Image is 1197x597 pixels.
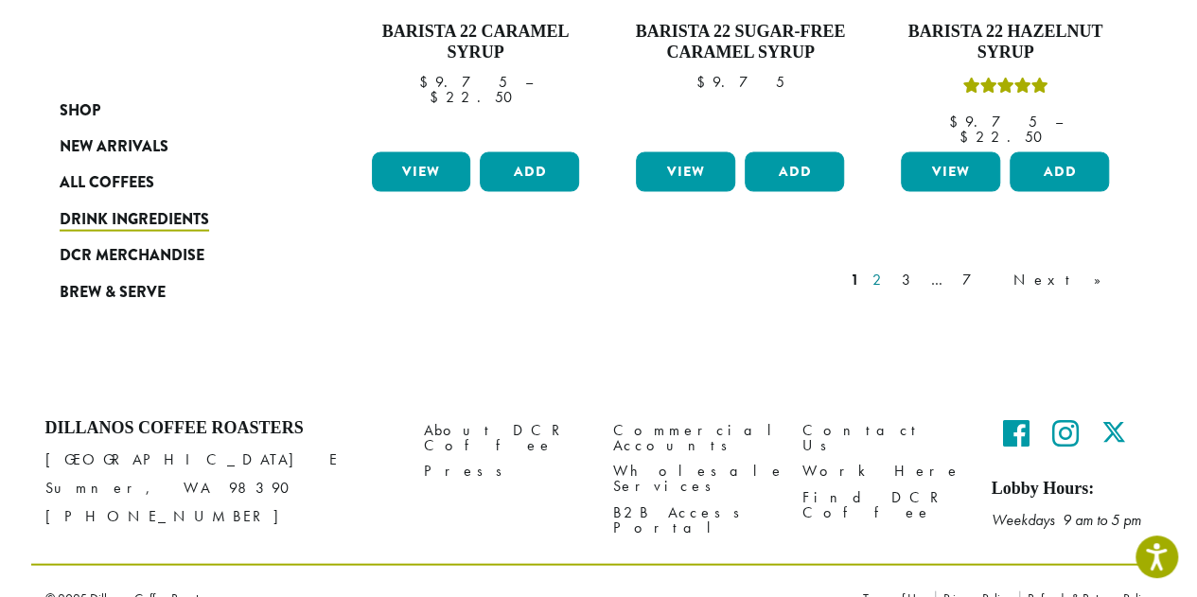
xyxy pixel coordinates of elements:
[60,281,166,305] span: Brew & Serve
[696,72,713,92] span: $
[927,269,953,291] a: …
[1054,112,1062,132] span: –
[696,72,784,92] bdi: 9.75
[802,418,963,459] a: Contact Us
[613,418,774,459] a: Commercial Accounts
[430,87,446,107] span: $
[60,171,154,195] span: All Coffees
[60,273,287,309] a: Brew & Serve
[60,93,287,129] a: Shop
[524,72,532,92] span: –
[60,129,287,165] a: New Arrivals
[896,22,1114,62] h4: Barista 22 Hazelnut Syrup
[418,72,434,92] span: $
[898,269,922,291] a: 3
[992,510,1141,530] em: Weekdays 9 am to 5 pm
[962,75,1047,103] div: Rated 5.00 out of 5
[802,484,963,525] a: Find DCR Coffee
[613,459,774,500] a: Wholesale Services
[45,418,396,439] h4: Dillanos Coffee Roasters
[901,152,1000,192] a: View
[992,479,1153,500] h5: Lobby Hours:
[430,87,521,107] bdi: 22.50
[613,500,774,540] a: B2B Access Portal
[418,72,506,92] bdi: 9.75
[424,459,585,484] a: Press
[372,152,471,192] a: View
[60,208,209,232] span: Drink Ingredients
[959,127,1051,147] bdi: 22.50
[802,459,963,484] a: Work Here
[1010,152,1109,192] button: Add
[45,446,396,531] p: [GEOGRAPHIC_DATA] E Sumner, WA 98390 [PHONE_NUMBER]
[1010,269,1118,291] a: Next »
[480,152,579,192] button: Add
[60,135,168,159] span: New Arrivals
[631,22,849,62] h4: Barista 22 Sugar-Free Caramel Syrup
[636,152,735,192] a: View
[745,152,844,192] button: Add
[424,418,585,459] a: About DCR Coffee
[847,269,863,291] a: 1
[948,112,1036,132] bdi: 9.75
[869,269,892,291] a: 2
[60,244,204,268] span: DCR Merchandise
[959,127,976,147] span: $
[367,22,585,62] h4: Barista 22 Caramel Syrup
[948,112,964,132] span: $
[60,165,287,201] a: All Coffees
[959,269,1004,291] a: 7
[60,237,287,273] a: DCR Merchandise
[60,202,287,237] a: Drink Ingredients
[60,99,100,123] span: Shop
